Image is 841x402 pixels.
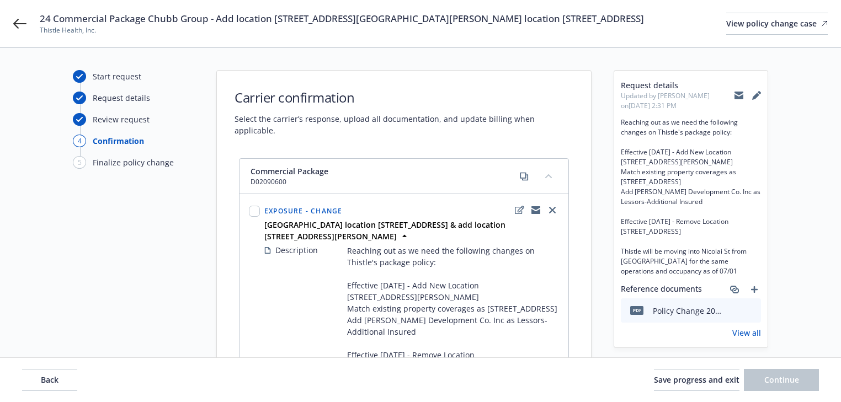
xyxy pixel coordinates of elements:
[728,283,741,296] a: associate
[630,306,643,314] span: pdf
[621,283,702,296] span: Reference documents
[235,88,573,106] h1: Carrier confirmation
[518,170,531,183] a: copy
[73,156,86,169] div: 5
[264,206,342,216] span: Exposure - Change
[251,177,328,187] span: D02090600
[275,244,318,256] span: Description
[235,113,573,136] span: Select the carrier’s response, upload all documentation, and update billing when applicable.
[93,92,150,104] div: Request details
[239,159,568,194] div: Commercial PackageD02090600copycollapse content
[546,203,559,217] a: close
[726,13,828,35] a: View policy change case
[93,135,144,147] div: Confirmation
[729,305,738,317] button: download file
[748,283,761,296] a: add
[621,91,734,111] span: Updated by [PERSON_NAME] on [DATE] 2:31 PM
[747,305,757,317] button: preview file
[654,374,739,385] span: Save progress and exit
[726,13,828,34] div: View policy change case
[41,374,58,385] span: Back
[744,369,819,391] button: Continue
[513,203,526,217] a: edit
[22,369,77,391] button: Back
[540,167,557,185] button: collapse content
[732,327,761,339] a: View all
[93,114,150,125] div: Review request
[654,369,739,391] button: Save progress and exit
[764,374,799,385] span: Continue
[621,79,734,91] span: Request details
[93,71,141,82] div: Start request
[40,25,644,35] span: Thistle Health, Inc.
[621,117,761,276] span: Reaching out as we need the following changes on Thistle's package policy: Effective [DATE] - Add...
[93,157,174,168] div: Finalize policy change
[73,135,86,147] div: 4
[529,203,542,217] a: copyLogging
[40,12,644,25] span: 24 Commercial Package Chubb Group - Add location [STREET_ADDRESS][GEOGRAPHIC_DATA][PERSON_NAME] l...
[653,305,725,317] div: Policy Change 2025 Commercial Package - Add location [STREET_ADDRESS][GEOGRAPHIC_DATA][PERSON_NAM...
[251,165,328,177] span: Commercial Package
[264,219,505,242] strong: [GEOGRAPHIC_DATA] location [STREET_ADDRESS] & add location [STREET_ADDRESS][PERSON_NAME]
